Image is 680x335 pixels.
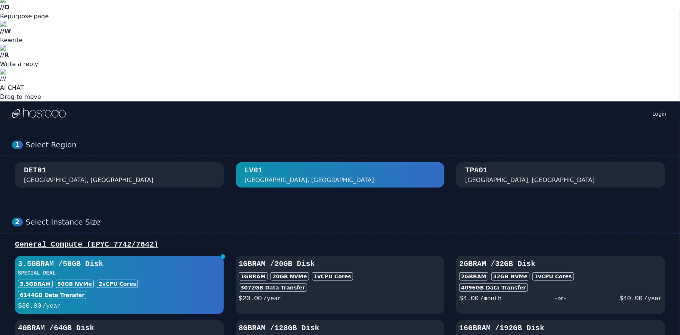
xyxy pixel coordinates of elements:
div: - or - [502,293,619,304]
span: /year [644,295,662,302]
span: /month [480,295,502,302]
span: /year [43,303,61,310]
div: 50 GB NVMe [56,280,94,288]
button: 1GBRAM /20GB Disk1GBRAM20GB NVMe1vCPU Cores3072GB Data Transfer$20.00/year [236,256,445,314]
img: Logo [12,108,66,119]
div: LV01 [245,165,263,176]
div: 2 vCPU Cores [97,280,138,288]
button: 2GBRAM /32GB Disk2GBRAM32GB NVMe1vCPU Cores4096GB Data Transfer$4.00/month- or -$40.00/year [456,256,665,314]
div: 1 [12,141,23,149]
button: LV01 [GEOGRAPHIC_DATA], [GEOGRAPHIC_DATA] [236,162,445,188]
div: 2GB RAM [459,272,488,281]
h3: 2GB RAM / 32 GB Disk [459,259,662,269]
div: 20 GB NVMe [271,272,309,281]
div: [GEOGRAPHIC_DATA], [GEOGRAPHIC_DATA] [245,176,374,185]
button: TPA01 [GEOGRAPHIC_DATA], [GEOGRAPHIC_DATA] [456,162,665,188]
div: 3.5GB RAM [18,280,53,288]
div: TPA01 [465,165,488,176]
h3: SPECIAL DEAL [18,269,221,277]
div: 1 vCPU Cores [532,272,574,281]
div: 4096 GB Data Transfer [459,284,528,292]
div: [GEOGRAPHIC_DATA], [GEOGRAPHIC_DATA] [465,176,595,185]
div: 3072 GB Data Transfer [239,284,307,292]
h3: 3.5GB RAM / 50 GB Disk [18,259,221,269]
h3: 4GB RAM / 64 GB Disk [18,323,221,334]
span: $ 40.00 [619,295,643,302]
div: 6144 GB Data Transfer [18,291,86,299]
div: General Compute (EPYC 7742/7642) [12,239,668,250]
span: /year [263,295,281,302]
h3: 16GB RAM / 192 GB Disk [459,323,662,334]
button: DET01 [GEOGRAPHIC_DATA], [GEOGRAPHIC_DATA] [15,162,224,188]
button: 3.5GBRAM /50GB DiskSPECIAL DEAL3.5GBRAM50GB NVMe2vCPU Cores6144GB Data Transfer$30.00/year [15,256,224,314]
div: 32 GB NVMe [491,272,530,281]
div: Select Instance Size [26,217,668,227]
a: Login [651,109,668,118]
h3: 1GB RAM / 20 GB Disk [239,259,442,269]
span: $ 30.00 [18,302,41,310]
div: DET01 [24,165,46,176]
span: $ 20.00 [239,295,262,302]
div: 1GB RAM [239,272,268,281]
div: 1 vCPU Cores [312,272,353,281]
h3: 8GB RAM / 128 GB Disk [239,323,442,334]
span: $ 4.00 [459,295,479,302]
div: 2 [12,218,23,226]
div: Select Region [26,140,668,150]
div: [GEOGRAPHIC_DATA], [GEOGRAPHIC_DATA] [24,176,154,185]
